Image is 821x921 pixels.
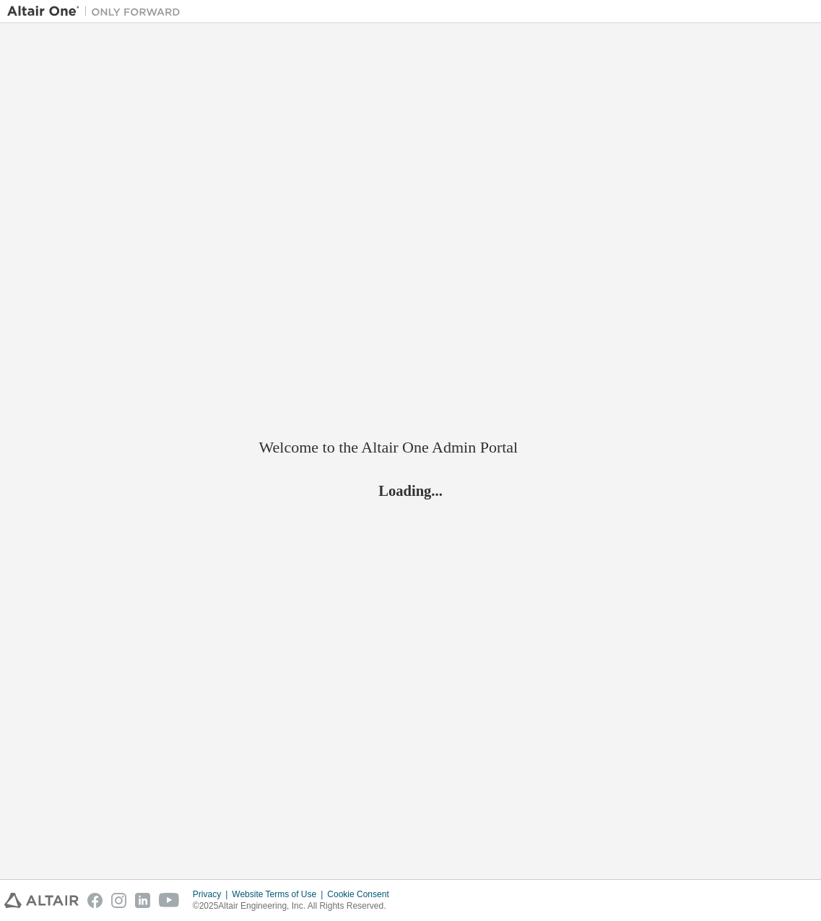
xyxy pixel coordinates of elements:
[111,893,126,908] img: instagram.svg
[7,4,188,19] img: Altair One
[87,893,103,908] img: facebook.svg
[4,893,79,908] img: altair_logo.svg
[232,889,327,900] div: Website Terms of Use
[159,893,180,908] img: youtube.svg
[193,900,398,912] p: © 2025 Altair Engineering, Inc. All Rights Reserved.
[135,893,150,908] img: linkedin.svg
[327,889,397,900] div: Cookie Consent
[259,481,562,500] h2: Loading...
[193,889,232,900] div: Privacy
[259,437,562,458] h2: Welcome to the Altair One Admin Portal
